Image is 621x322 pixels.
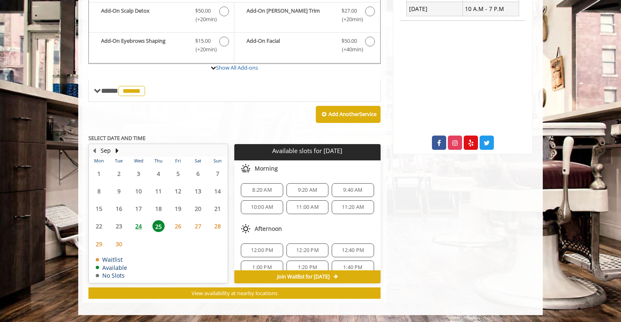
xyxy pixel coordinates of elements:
[247,7,333,24] b: Add-On [PERSON_NAME] Trim
[129,157,148,165] th: Wed
[129,217,148,235] td: Select day24
[277,274,330,280] span: Join Waitlist for [DATE]
[332,200,374,214] div: 11:20 AM
[93,238,105,250] span: 29
[296,247,319,254] span: 12:20 PM
[328,110,377,118] b: Add Another Service
[101,146,111,155] button: Sep
[238,147,377,154] p: Available slots for [DATE]
[342,204,364,210] span: 11:20 AM
[238,7,376,26] label: Add-On Beard Trim
[241,224,251,234] img: afternoon slots
[337,15,361,24] span: (+20min )
[241,261,283,274] div: 1:00 PM
[286,261,328,274] div: 1:20 PM
[286,200,328,214] div: 11:00 AM
[96,256,127,263] td: Waitlist
[168,157,188,165] th: Fri
[332,183,374,197] div: 9:40 AM
[286,243,328,257] div: 12:20 PM
[252,264,271,271] span: 1:00 PM
[208,157,228,165] th: Sun
[91,146,97,155] button: Previous Month
[93,7,230,26] label: Add-On Scalp Detox
[298,187,317,193] span: 9:20 AM
[252,187,271,193] span: 8:20 AM
[241,164,251,173] img: morning slots
[208,217,228,235] td: Select day28
[148,157,168,165] th: Thu
[247,37,333,54] b: Add-On Facial
[337,45,361,54] span: (+40min )
[88,287,381,299] button: View availability at nearby locations
[191,15,215,24] span: (+20min )
[101,7,187,24] b: Add-On Scalp Detox
[296,204,319,210] span: 11:00 AM
[96,272,127,278] td: No Slots
[238,37,376,56] label: Add-On Facial
[192,289,277,297] span: View availability at nearby locations
[255,165,278,172] span: Morning
[89,157,109,165] th: Mon
[114,146,120,155] button: Next Month
[216,64,258,71] a: Show All Add-ons
[332,243,374,257] div: 12:40 PM
[109,235,128,253] td: Select day30
[255,226,282,232] span: Afternoon
[188,217,207,235] td: Select day27
[462,2,519,16] td: 10 A.M - 7 P.M
[286,183,328,197] div: 9:20 AM
[101,37,187,54] b: Add-On Eyebrows Shaping
[88,134,145,142] b: SELECT DATE AND TIME
[89,235,109,253] td: Select day29
[332,261,374,274] div: 1:40 PM
[341,7,357,15] span: $27.00
[342,247,364,254] span: 12:40 PM
[93,37,230,56] label: Add-On Eyebrows Shaping
[96,265,127,271] td: Available
[188,157,207,165] th: Sat
[195,37,211,45] span: $15.00
[298,264,317,271] span: 1:20 PM
[341,37,357,45] span: $50.00
[195,7,211,15] span: $50.00
[191,45,215,54] span: (+20min )
[113,238,125,250] span: 30
[152,220,165,232] span: 25
[251,204,273,210] span: 10:00 AM
[132,220,145,232] span: 24
[192,220,204,232] span: 27
[241,183,283,197] div: 8:20 AM
[407,2,463,16] td: [DATE]
[343,187,362,193] span: 9:40 AM
[343,264,362,271] span: 1:40 PM
[109,157,128,165] th: Tue
[316,106,381,123] button: Add AnotherService
[241,200,283,214] div: 10:00 AM
[148,217,168,235] td: Select day25
[251,247,273,254] span: 12:00 PM
[172,220,184,232] span: 26
[241,243,283,257] div: 12:00 PM
[168,217,188,235] td: Select day26
[211,220,224,232] span: 28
